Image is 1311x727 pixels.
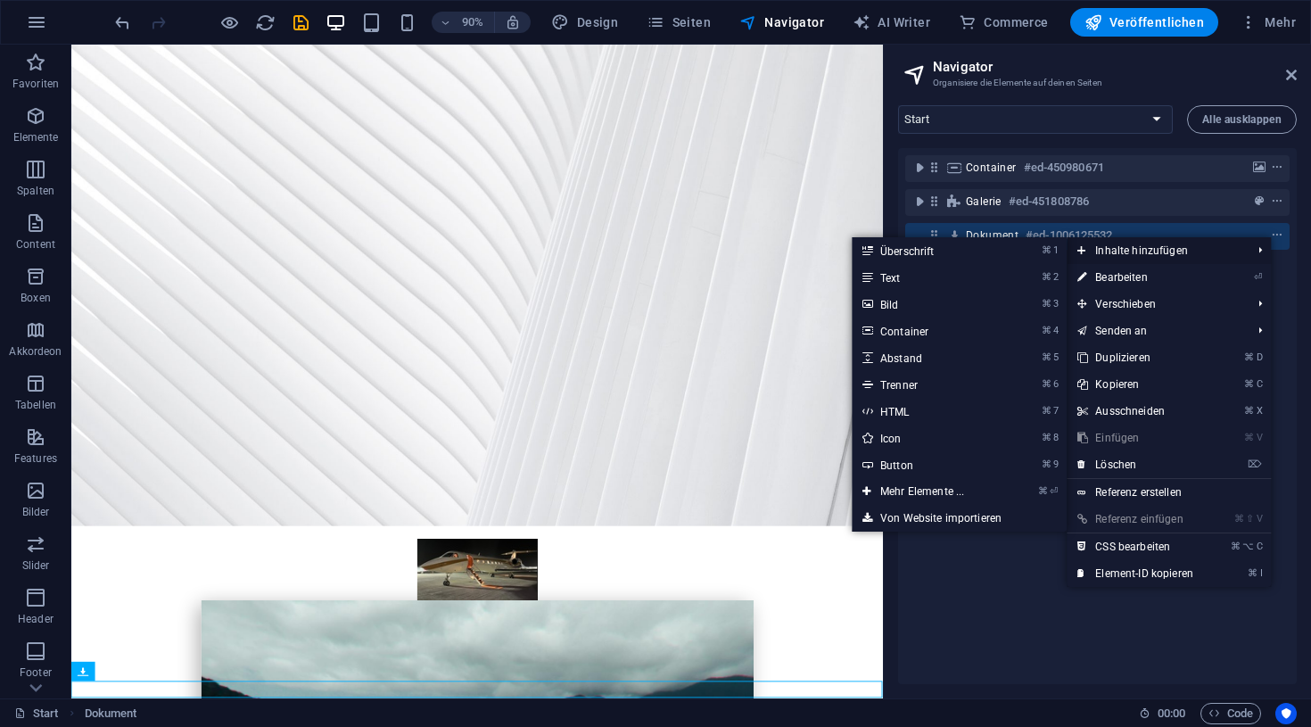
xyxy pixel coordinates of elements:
p: Header [18,612,54,626]
i: ⌘ [1042,459,1051,470]
button: Usercentrics [1275,703,1297,724]
a: ⌘8Icon [852,425,1000,451]
i: I [1260,567,1262,579]
button: context-menu [1268,191,1286,212]
a: ⏎Bearbeiten [1067,264,1204,291]
i: 6 [1053,378,1058,390]
i: Save (Ctrl+S) [291,12,311,33]
span: Verschieben [1067,291,1244,318]
button: undo [111,12,133,33]
i: ⌘ [1244,378,1254,390]
i: ⌘ [1042,405,1051,417]
button: Navigator [732,8,831,37]
button: context-menu [1268,157,1286,178]
a: ⌘VEinfügen [1067,425,1204,451]
button: context-menu [1268,225,1286,246]
h6: #ed-451808786 [1009,191,1089,212]
a: Klick, um Auswahl aufzuheben. Doppelklick öffnet Seitenverwaltung [14,703,59,724]
h6: Session-Zeit [1139,703,1186,724]
span: AI Writer [853,13,930,31]
a: Senden an [1067,318,1244,344]
span: Commerce [959,13,1049,31]
i: ⌦ [1248,459,1262,470]
i: D [1257,351,1262,363]
button: Alle ausklappen [1187,105,1297,134]
i: ⌘ [1042,325,1051,336]
h2: Navigator [933,59,1297,75]
i: 7 [1053,405,1058,417]
i: ⌘ [1038,485,1048,497]
a: ⌘3Bild [852,291,1000,318]
i: 4 [1053,325,1058,336]
div: Design (Strg+Alt+Y) [544,8,625,37]
i: ⌘ [1042,432,1051,443]
p: Akkordeon [9,344,62,359]
p: Bilder [22,505,50,519]
span: Alle ausklappen [1202,114,1282,125]
p: Boxen [21,291,51,305]
i: ⇧ [1246,513,1254,525]
span: Veröffentlichen [1084,13,1204,31]
i: C [1257,378,1262,390]
span: Mehr [1240,13,1296,31]
p: Content [16,237,55,252]
p: Elemente [13,130,59,145]
button: Design [544,8,625,37]
span: Dokument [966,228,1018,243]
button: save [290,12,311,33]
button: Code [1200,703,1261,724]
p: Features [14,451,57,466]
i: ⌘ [1244,405,1254,417]
nav: breadcrumb [85,703,137,724]
button: Mehr [1233,8,1303,37]
button: toggle-expand [909,157,930,178]
span: 00 00 [1158,703,1185,724]
i: 3 [1053,298,1058,310]
button: background [1250,157,1268,178]
a: ⌘XAusschneiden [1067,398,1204,425]
a: ⌘⏎Mehr Elemente ... [852,478,1000,505]
a: ⌘4Container [852,318,1000,344]
i: Seite neu laden [255,12,276,33]
span: Klick zum Auswählen. Doppelklick zum Bearbeiten [85,703,137,724]
i: ⌘ [1248,567,1257,579]
span: Code [1208,703,1253,724]
i: 5 [1053,351,1058,363]
a: ⌘9Button [852,451,1000,478]
button: Seiten [639,8,718,37]
a: ⌘DDuplizieren [1067,344,1204,371]
a: Referenz erstellen [1067,479,1271,506]
button: Klicke hier, um den Vorschau-Modus zu verlassen [218,12,240,33]
p: Favoriten [12,77,59,91]
i: ⌘ [1042,351,1051,363]
p: Slider [22,558,50,573]
span: Navigator [739,13,824,31]
i: V [1257,432,1262,443]
span: Galerie [966,194,1002,209]
i: ⌘ [1042,271,1051,283]
h6: #ed-450980671 [1024,157,1104,178]
i: ⌘ [1234,513,1244,525]
i: Rückgängig: Elemente löschen (Strg+Z) [112,12,133,33]
h6: #ed-1006125532 [1026,225,1112,246]
i: X [1257,405,1262,417]
i: 8 [1053,432,1058,443]
button: preset [1250,191,1268,212]
a: ⌘CKopieren [1067,371,1204,398]
span: : [1170,706,1173,720]
button: AI Writer [845,8,937,37]
h3: Organisiere die Elemente auf deinen Seiten [933,75,1261,91]
i: 2 [1053,271,1058,283]
a: ⌘IElement-ID kopieren [1067,560,1204,587]
a: ⌘5Abstand [852,344,1000,371]
i: V [1257,513,1262,525]
a: ⌘⌥CCSS bearbeiten [1067,533,1204,560]
span: Design [551,13,618,31]
a: ⌘6Trenner [852,371,1000,398]
i: ⌥ [1242,541,1254,552]
i: ⌘ [1042,244,1051,256]
a: ⌘7HTML [852,398,1000,425]
i: Bei Größenänderung Zoomstufe automatisch an das gewählte Gerät anpassen. [505,14,521,30]
i: ⌘ [1244,351,1254,363]
button: Commerce [952,8,1056,37]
